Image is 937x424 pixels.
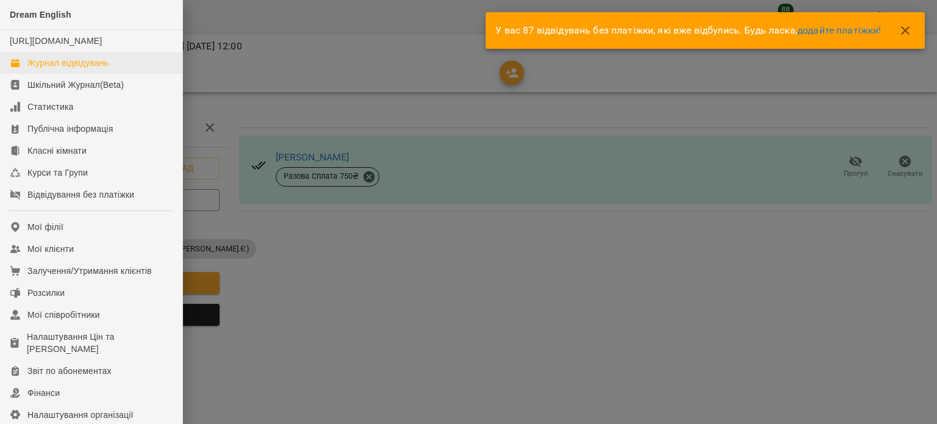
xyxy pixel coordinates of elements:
[27,409,134,421] div: Налаштування організації
[27,123,113,135] div: Публічна інформація
[27,167,88,179] div: Курси та Групи
[27,265,152,277] div: Залучення/Утримання клієнтів
[27,331,173,355] div: Налаштування Цін та [PERSON_NAME]
[27,387,60,399] div: Фінанси
[27,365,112,377] div: Звіт по абонементах
[27,287,65,299] div: Розсилки
[797,24,881,36] a: додайте платіжки!
[27,57,109,69] div: Журнал відвідувань
[10,36,102,46] a: [URL][DOMAIN_NAME]
[27,221,63,233] div: Мої філії
[27,145,87,157] div: Класні кімнати
[27,309,100,321] div: Мої співробітники
[27,189,134,201] div: Відвідування без платіжки
[495,23,881,38] p: У вас 87 відвідувань без платіжки, які вже відбулись. Будь ласка,
[10,10,71,20] span: Dream English
[27,79,124,91] div: Шкільний Журнал(Beta)
[27,243,74,255] div: Мої клієнти
[27,101,74,113] div: Статистика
